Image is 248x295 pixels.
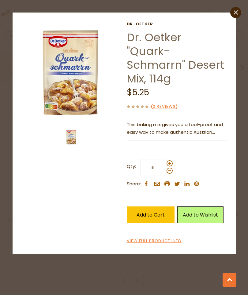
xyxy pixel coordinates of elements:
[127,206,175,223] button: Add to Cart
[127,163,136,170] strong: Qty:
[137,211,165,218] span: Add to Cart
[153,104,176,110] a: 0 Reviews
[22,22,122,121] img: Dr. Oetker Quark-Schmarrn
[127,238,182,244] a: View Full Product Info
[140,159,165,176] input: Qty:
[177,206,224,223] a: Add to Wishlist
[127,22,227,27] a: Dr. Oetker
[127,121,223,158] span: This baking mix gives you a fool-proof and easy way to make authentic Austrian Quark-schmarrn (no...
[151,104,178,109] span: ( )
[127,86,149,98] span: $5.25
[127,180,141,188] span: Share:
[63,128,80,145] img: Dr. Oetker Quark-Schmarrn
[127,30,224,86] a: Dr. Oetker "Quark-Schmarrn" Desert Mix, 114g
